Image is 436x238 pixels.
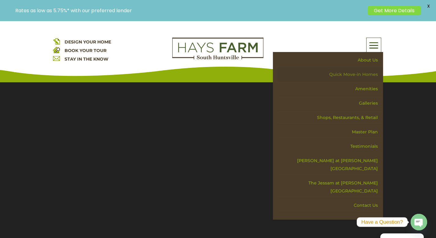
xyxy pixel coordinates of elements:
[53,46,60,53] img: book your home tour
[368,6,421,15] a: Get More Details
[172,55,263,61] a: hays farm homes huntsville development
[277,125,383,139] a: Master Plan
[424,2,433,11] span: X
[65,48,106,53] a: BOOK YOUR TOUR
[277,139,383,154] a: Testimonials
[65,39,111,45] a: DESIGN YOUR HOME
[277,96,383,110] a: Galleries
[277,53,383,67] a: About Us
[53,38,60,45] img: design your home
[277,82,383,96] a: Amenities
[172,38,263,60] img: Logo
[277,198,383,213] a: Contact Us
[15,8,365,13] p: Rates as low as 5.75%* with our preferred lender
[277,154,383,176] a: [PERSON_NAME] at [PERSON_NAME][GEOGRAPHIC_DATA]
[277,67,383,82] a: Quick Move-in Homes
[277,176,383,198] a: The Jessam at [PERSON_NAME][GEOGRAPHIC_DATA]
[277,110,383,125] a: Shops, Restaurants, & Retail
[65,56,108,62] a: STAY IN THE KNOW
